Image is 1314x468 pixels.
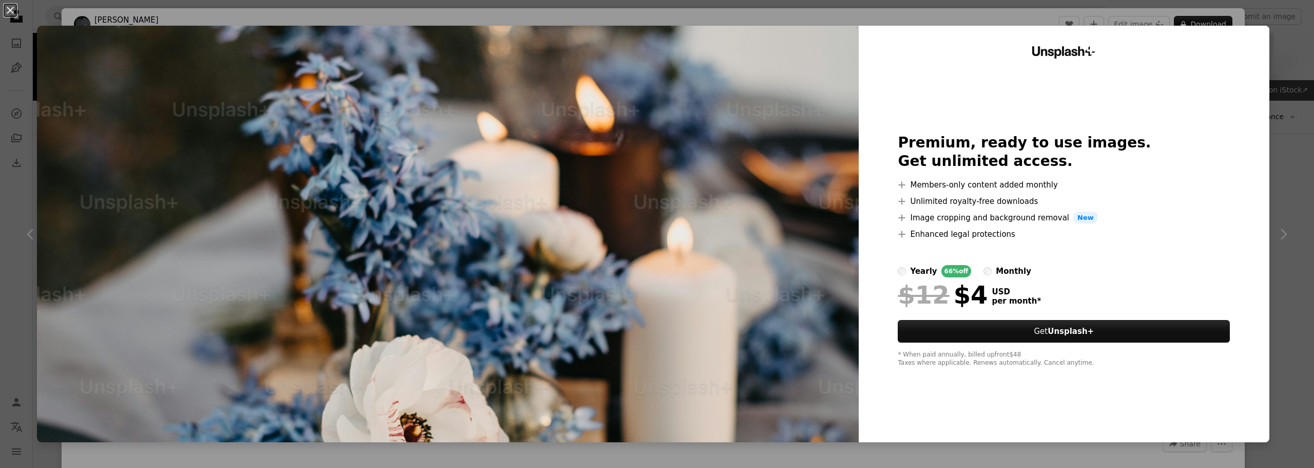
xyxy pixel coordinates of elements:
[898,351,1230,367] div: * When paid annually, billed upfront $48 Taxes where applicable. Renews automatically. Cancel any...
[910,265,937,277] div: yearly
[898,212,1230,224] li: Image cropping and background removal
[983,267,992,275] input: monthly
[1048,327,1094,336] strong: Unsplash+
[1073,212,1098,224] span: New
[992,287,1041,296] span: USD
[992,296,1041,306] span: per month *
[941,265,972,277] div: 66% off
[898,320,1230,343] button: GetUnsplash+
[898,195,1230,208] li: Unlimited royalty-free downloads
[898,228,1230,240] li: Enhanced legal protections
[898,282,988,308] div: $4
[898,282,949,308] span: $12
[898,267,906,275] input: yearly66%off
[898,179,1230,191] li: Members-only content added monthly
[898,134,1230,171] h2: Premium, ready to use images. Get unlimited access.
[996,265,1031,277] div: monthly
